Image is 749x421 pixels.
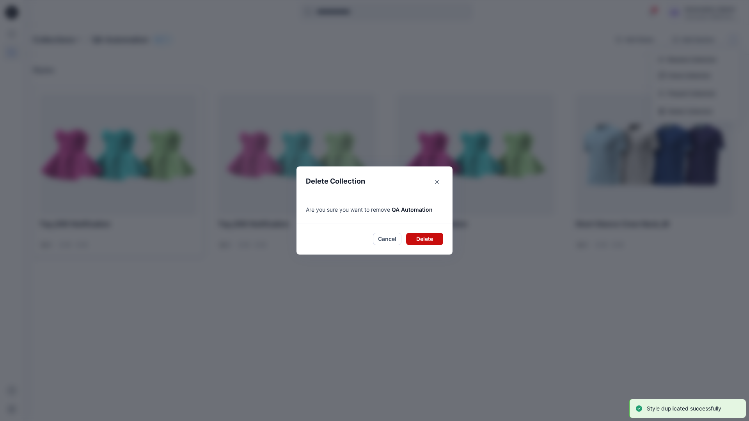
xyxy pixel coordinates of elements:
button: Close [431,176,443,188]
button: Cancel [373,233,401,245]
button: Delete [406,233,443,245]
p: Are you sure you want to remove [306,205,443,214]
p: Style duplicated successfully [647,404,721,413]
span: QA Automation [392,206,433,213]
header: Delete Collection [296,166,453,196]
div: Notifications-bottom-right [626,396,749,421]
